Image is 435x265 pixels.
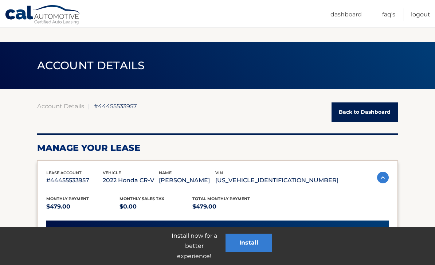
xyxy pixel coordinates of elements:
[377,172,389,183] img: accordion-active.svg
[37,102,84,110] a: Account Details
[163,231,226,261] p: Install now for a better experience!
[330,8,362,21] a: Dashboard
[103,170,121,175] span: vehicle
[46,175,103,186] p: #44455533957
[37,143,398,153] h2: Manage Your Lease
[159,175,215,186] p: [PERSON_NAME]
[159,170,172,175] span: name
[37,59,145,72] span: ACCOUNT DETAILS
[119,196,164,201] span: Monthly sales Tax
[46,170,82,175] span: lease account
[46,196,89,201] span: Monthly Payment
[215,170,223,175] span: vin
[226,234,272,252] button: Install
[192,196,250,201] span: Total Monthly Payment
[192,202,266,212] p: $479.00
[215,175,338,186] p: [US_VEHICLE_IDENTIFICATION_NUMBER]
[46,202,119,212] p: $479.00
[5,5,81,26] a: Cal Automotive
[88,102,90,110] span: |
[411,8,430,21] a: Logout
[94,102,137,110] span: #44455533957
[119,202,193,212] p: $0.00
[332,102,398,122] a: Back to Dashboard
[103,175,159,186] p: 2022 Honda CR-V
[382,8,395,21] a: FAQ's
